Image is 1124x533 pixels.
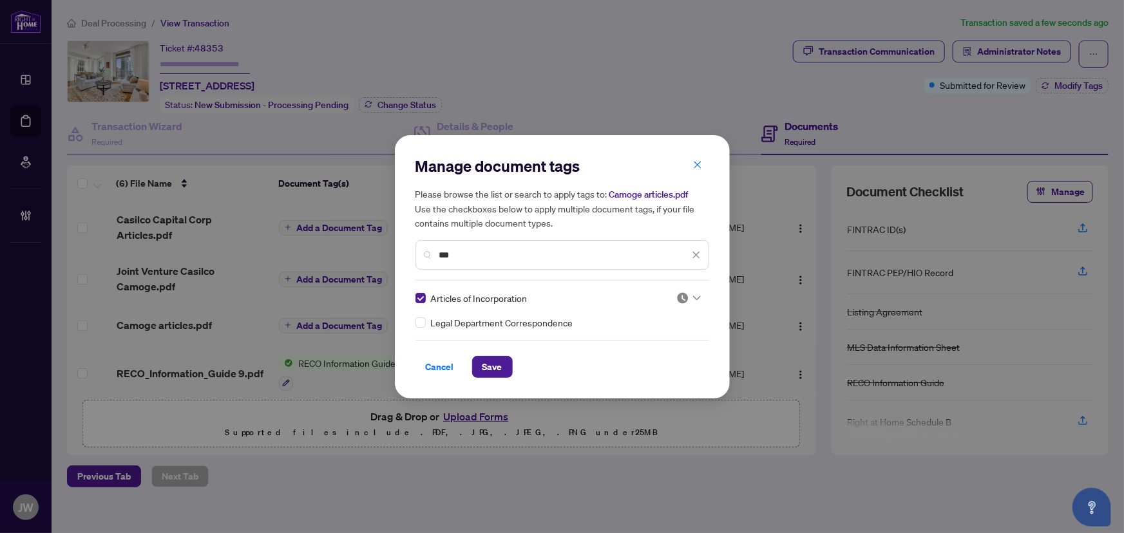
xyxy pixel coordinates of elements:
button: Save [472,356,513,378]
h5: Please browse the list or search to apply tags to: Use the checkboxes below to apply multiple doc... [415,187,709,230]
span: Cancel [426,357,454,377]
button: Cancel [415,356,464,378]
span: close [693,160,702,169]
span: Save [482,357,502,377]
span: Camoge articles.pdf [609,189,689,200]
span: close [692,250,701,259]
button: Open asap [1072,488,1111,527]
span: Articles of Incorporation [431,291,528,305]
span: Pending Review [676,292,701,304]
span: Legal Department Correspondence [431,315,573,330]
h2: Manage document tags [415,156,709,176]
img: status [676,292,689,304]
